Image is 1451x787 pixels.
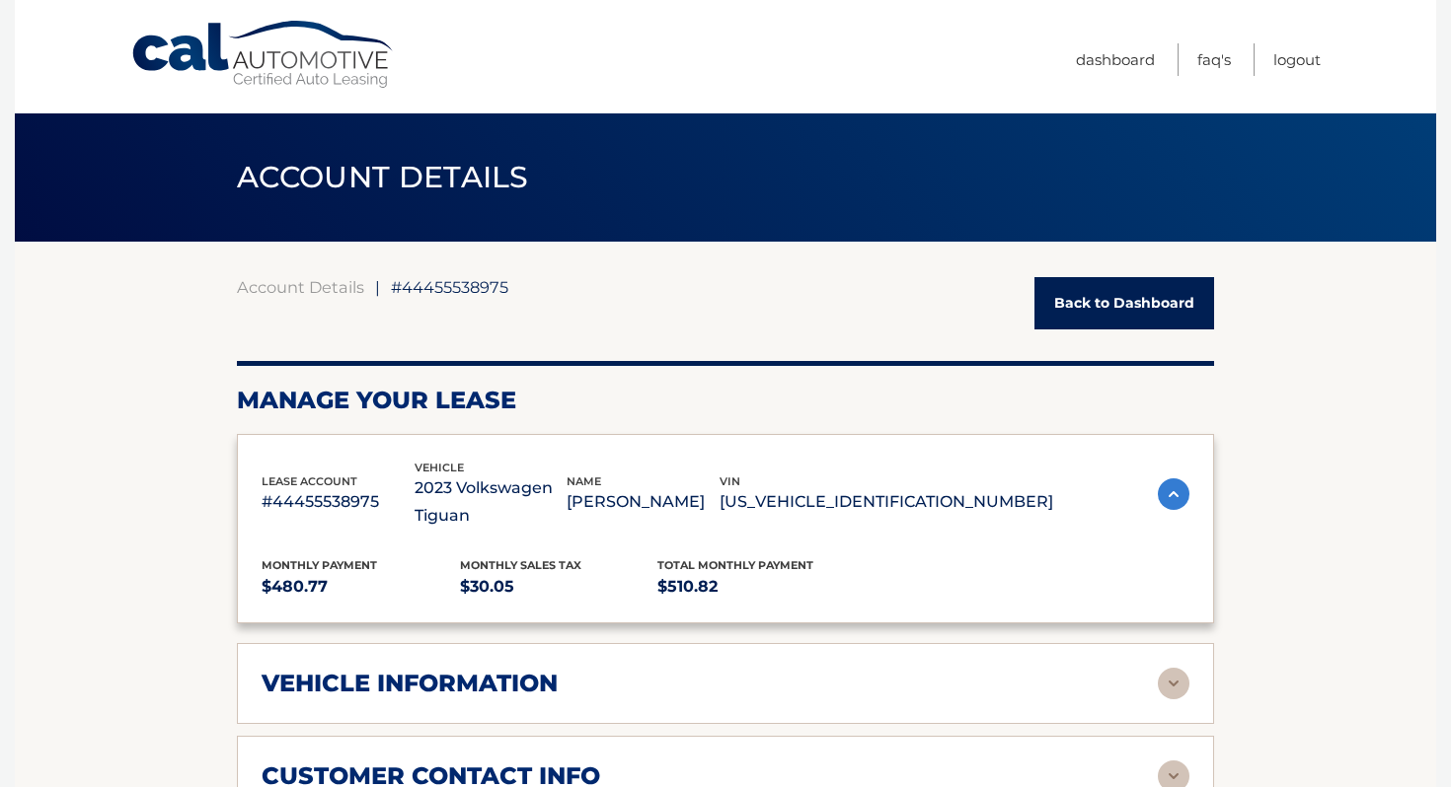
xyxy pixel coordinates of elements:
[237,277,364,297] a: Account Details
[567,488,720,516] p: [PERSON_NAME]
[720,488,1053,516] p: [US_VEHICLE_IDENTIFICATION_NUMBER]
[262,474,357,488] span: lease account
[657,573,856,601] p: $510.82
[262,573,460,601] p: $480.77
[1197,43,1231,76] a: FAQ's
[262,558,377,572] span: Monthly Payment
[1076,43,1155,76] a: Dashboard
[237,386,1214,415] h2: Manage Your Lease
[1034,277,1214,329] a: Back to Dashboard
[1158,478,1189,510] img: accordion-active.svg
[657,558,813,572] span: Total Monthly Payment
[262,488,415,516] p: #44455538975
[415,461,464,474] span: vehicle
[460,573,658,601] p: $30.05
[130,20,397,90] a: Cal Automotive
[567,474,601,488] span: name
[391,277,508,297] span: #44455538975
[237,159,529,195] span: ACCOUNT DETAILS
[375,277,380,297] span: |
[460,558,581,572] span: Monthly sales Tax
[415,474,568,530] p: 2023 Volkswagen Tiguan
[262,669,558,698] h2: vehicle information
[1158,668,1189,699] img: accordion-rest.svg
[720,474,740,488] span: vin
[1273,43,1321,76] a: Logout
